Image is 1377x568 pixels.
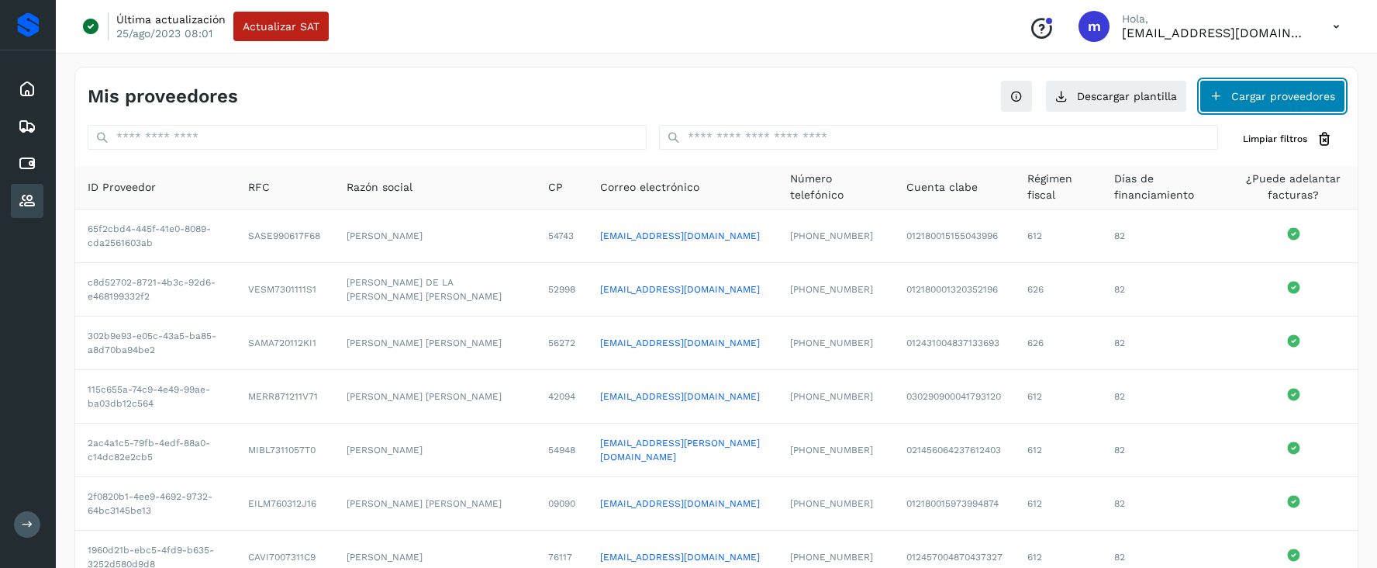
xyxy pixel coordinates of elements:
[790,338,873,348] span: [PHONE_NUMBER]
[790,552,873,563] span: [PHONE_NUMBER]
[600,338,760,348] a: [EMAIL_ADDRESS][DOMAIN_NAME]
[894,317,1015,370] td: 012431004837133693
[11,72,43,106] div: Inicio
[236,263,334,317] td: VESM7301111S1
[75,263,236,317] td: c8d52702-8721-4b3c-92d6-e468199332f2
[236,317,334,370] td: SAMA720112KI1
[11,109,43,144] div: Embarques
[600,230,760,241] a: [EMAIL_ADDRESS][DOMAIN_NAME]
[1122,12,1308,26] p: Hola,
[1015,263,1102,317] td: 626
[334,210,536,263] td: [PERSON_NAME]
[1015,370,1102,424] td: 612
[11,147,43,181] div: Cuentas por pagar
[1015,210,1102,263] td: 612
[1102,477,1230,531] td: 82
[116,26,212,40] p: 25/ago/2023 08:01
[334,370,536,424] td: [PERSON_NAME] [PERSON_NAME]
[894,263,1015,317] td: 012180001320352196
[236,424,334,477] td: MIBL7311057T0
[347,179,412,196] span: Razón social
[236,477,334,531] td: EILM760312J16
[894,424,1015,477] td: 021456064237612403
[236,210,334,263] td: SASE990617F68
[1241,171,1345,203] span: ¿Puede adelantar facturas?
[75,370,236,424] td: 115c655a-74c9-4e49-99ae-ba03db12c564
[906,179,978,196] span: Cuenta clabe
[88,179,156,196] span: ID Proveedor
[1102,317,1230,370] td: 82
[1015,477,1102,531] td: 612
[334,263,536,317] td: [PERSON_NAME] DE LA [PERSON_NAME] [PERSON_NAME]
[75,317,236,370] td: 302b9e93-e05c-43a5-ba85-a8d70ba94be2
[1199,80,1345,113] button: Cargar proveedores
[243,21,319,32] span: Actualizar SAT
[536,263,588,317] td: 52998
[790,445,873,455] span: [PHONE_NUMBER]
[790,230,873,241] span: [PHONE_NUMBER]
[600,179,699,196] span: Correo electrónico
[233,12,329,41] button: Actualizar SAT
[894,210,1015,263] td: 012180015155043996
[790,498,873,509] span: [PHONE_NUMBER]
[1230,125,1345,154] button: Limpiar filtros
[236,370,334,424] td: MERR871211V71
[600,284,760,295] a: [EMAIL_ADDRESS][DOMAIN_NAME]
[1102,424,1230,477] td: 82
[790,391,873,402] span: [PHONE_NUMBER]
[88,85,238,108] h4: Mis proveedores
[116,12,226,26] p: Última actualización
[536,477,588,531] td: 09090
[75,210,236,263] td: 65f2cbd4-445f-41e0-8089-cda2561603ab
[1102,263,1230,317] td: 82
[1102,370,1230,424] td: 82
[536,424,588,477] td: 54948
[548,179,563,196] span: CP
[536,210,588,263] td: 54743
[894,370,1015,424] td: 030290900041793120
[11,184,43,218] div: Proveedores
[248,179,270,196] span: RFC
[334,424,536,477] td: [PERSON_NAME]
[1102,210,1230,263] td: 82
[1015,317,1102,370] td: 626
[600,552,760,563] a: [EMAIL_ADDRESS][DOMAIN_NAME]
[1243,132,1307,146] span: Limpiar filtros
[1015,424,1102,477] td: 612
[894,477,1015,531] td: 012180015973994874
[75,424,236,477] td: 2ac4a1c5-79fb-4edf-88a0-c14dc82e2cb5
[536,317,588,370] td: 56272
[1122,26,1308,40] p: macosta@avetransportes.com
[790,171,882,203] span: Número telefónico
[1114,171,1217,203] span: Días de financiamiento
[600,391,760,402] a: [EMAIL_ADDRESS][DOMAIN_NAME]
[334,477,536,531] td: [PERSON_NAME] [PERSON_NAME]
[536,370,588,424] td: 42094
[334,317,536,370] td: [PERSON_NAME] [PERSON_NAME]
[790,284,873,295] span: [PHONE_NUMBER]
[1027,171,1089,203] span: Régimen fiscal
[600,438,760,462] a: [EMAIL_ADDRESS][PERSON_NAME][DOMAIN_NAME]
[1045,80,1187,113] button: Descargar plantilla
[75,477,236,531] td: 2f0820b1-4ee9-4692-9732-64bc3145be13
[600,498,760,509] a: [EMAIL_ADDRESS][DOMAIN_NAME]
